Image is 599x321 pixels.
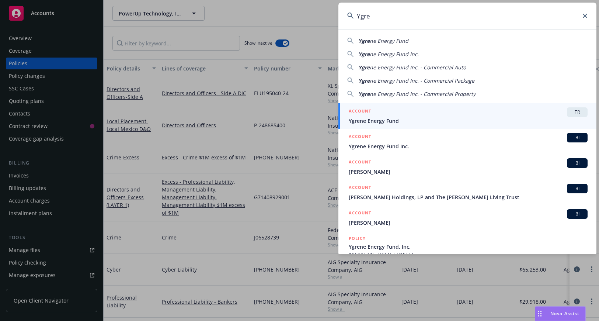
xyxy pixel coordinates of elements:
a: ACCOUNTBIYgrene Energy Fund Inc. [338,129,596,154]
span: [PERSON_NAME] [349,219,588,227]
h5: ACCOUNT [349,158,371,167]
a: POLICYYgrene Energy Fund, Inc.106905345, [DATE]-[DATE] [338,231,596,262]
a: ACCOUNTBI[PERSON_NAME] Holdings, LP and The [PERSON_NAME] Living Trust [338,180,596,205]
span: [PERSON_NAME] [349,168,588,176]
span: ne Energy Fund Inc. [370,51,419,58]
a: ACCOUNTTRYgrene Energy Fund [338,103,596,129]
div: Drag to move [535,307,544,321]
h5: ACCOUNT [349,184,371,193]
span: Ygrene Energy Fund Inc. [349,142,588,150]
span: BI [570,160,585,166]
span: TR [570,109,585,115]
span: Ygre [358,37,370,44]
span: BI [570,211,585,217]
span: BI [570,185,585,192]
span: Ygre [358,90,370,97]
span: BI [570,134,585,141]
span: ne Energy Fund Inc. - Commercial Auto [370,64,466,71]
span: 106905345, [DATE]-[DATE] [349,251,588,258]
span: Ygre [358,77,370,84]
h5: ACCOUNT [349,209,371,218]
button: Nova Assist [535,306,586,321]
span: Nova Assist [550,310,579,317]
span: ne Energy Fund Inc. - Commercial Package [370,77,474,84]
span: Ygre [358,51,370,58]
span: Ygrene Energy Fund [349,117,588,125]
h5: POLICY [349,235,366,242]
span: Ygrene Energy Fund, Inc. [349,243,588,251]
span: ne Energy Fund Inc. - Commercial Property [370,90,476,97]
span: Ygre [358,64,370,71]
input: Search... [338,3,596,29]
a: ACCOUNTBI[PERSON_NAME] [338,205,596,231]
a: ACCOUNTBI[PERSON_NAME] [338,154,596,180]
h5: ACCOUNT [349,133,371,142]
h5: ACCOUNT [349,107,371,116]
span: [PERSON_NAME] Holdings, LP and The [PERSON_NAME] Living Trust [349,193,588,201]
span: ne Energy Fund [370,37,408,44]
